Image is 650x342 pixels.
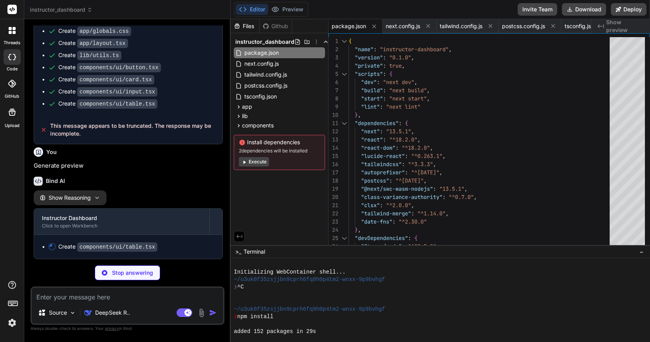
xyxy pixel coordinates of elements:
div: 21 [329,201,338,209]
span: postcss.config.js [502,22,545,30]
code: components/ui/table.tsx [77,242,157,252]
span: "^[DATE]" [395,177,424,184]
span: "postcss" [361,177,389,184]
span: , [436,243,439,250]
div: 15 [329,152,338,160]
span: package.json [244,48,280,57]
span: app [242,103,252,111]
div: 10 [329,111,338,119]
button: Execute [239,157,269,167]
span: added 152 packages in 29s [234,328,316,335]
span: { [414,235,417,242]
div: 4 [329,62,338,70]
div: 8 [329,95,338,103]
span: "version" [355,54,383,61]
div: Create [58,88,157,96]
span: "lint" [361,103,380,110]
div: Create [58,63,161,72]
span: , [411,202,414,209]
span: , [417,136,421,143]
span: : [383,87,386,94]
span: "private" [355,62,383,69]
span: "react" [361,136,383,143]
p: DeepSeek R.. [95,309,130,317]
span: , [446,210,449,217]
code: components/ui/input.tsx [77,87,157,97]
span: tsconfig.json [244,92,278,101]
span: : [383,95,386,102]
span: { [405,120,408,127]
span: , [433,161,436,168]
code: components/ui/card.tsx [77,75,154,84]
span: tailwind.config.js [440,22,482,30]
div: 6 [329,78,338,86]
span: next.config.js [244,59,280,68]
img: icon [209,309,217,317]
span: tailwind.config.js [244,70,288,79]
button: Invite Team [518,3,557,16]
span: : [380,103,383,110]
span: : [408,235,411,242]
span: "^18.2.0" [389,136,417,143]
div: Click to collapse the range. [339,119,349,127]
span: , [449,46,452,53]
label: code [7,66,18,72]
span: ^C [237,283,244,291]
span: ❯ [234,313,237,321]
span: Terminal [244,248,265,256]
p: Stop answering [112,269,153,277]
div: Create [58,100,157,108]
label: GitHub [5,93,19,100]
p: Always double-check its answers. Your in Bind [31,325,224,332]
span: "date-fns" [361,218,392,225]
span: , [411,128,414,135]
span: , [358,226,361,233]
span: "^0.263.1" [411,152,442,159]
button: Preview [268,4,307,15]
div: 26 [329,242,338,251]
span: Show Reasoning [49,194,91,201]
span: "clsx" [361,202,380,209]
div: Github [260,22,292,30]
code: app/layout.tsx [77,39,128,48]
span: , [358,111,361,118]
span: "^2.30.0" [399,218,427,225]
span: Show preview [606,18,644,34]
div: Click to collapse the range. [339,234,349,242]
span: , [424,177,427,184]
div: Click to open Workbench [42,223,202,229]
div: 3 [329,54,338,62]
span: "0.1.0" [389,54,411,61]
span: } [355,111,358,118]
button: Show Reasoning [34,190,107,205]
span: "^3.3.3" [408,161,433,168]
div: 25 [329,234,338,242]
div: Files [231,22,259,30]
span: "tailwindcss" [361,161,402,168]
span: "^2.0.0" [386,202,411,209]
span: components [242,122,274,129]
span: "@next/swc-wasm-nodejs" [361,185,433,192]
span: "@types/node" [361,243,402,250]
span: "^18.2.0" [402,144,430,151]
span: : [395,144,399,151]
span: , [414,79,417,86]
span: : [380,128,383,135]
span: "tailwind-merge" [361,210,411,217]
code: components/ui/button.tsx [77,63,161,72]
span: , [474,193,477,201]
span: , [464,185,468,192]
div: Instructor Dashboard [42,214,202,222]
span: : [380,202,383,209]
span: "autoprefixer" [361,169,405,176]
p: Source [49,309,67,317]
button: Download [562,3,606,16]
code: lib/utils.ts [77,51,121,60]
span: ~/u3uk0f35zsjjbn9cprh6fq9h0p4tm2-wnxx-9p9bvhgf [234,306,385,313]
div: Create [58,39,128,47]
span: "next start" [389,95,427,102]
div: Create [58,243,157,251]
div: Create [58,75,154,84]
button: Deploy [611,3,646,16]
span: : [383,54,386,61]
